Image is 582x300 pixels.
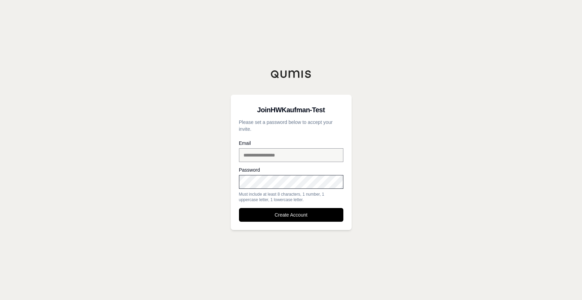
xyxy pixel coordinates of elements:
[239,168,343,172] label: Password
[239,192,343,203] div: Must include at least 8 characters, 1 number, 1 uppercase letter, 1 lowercase letter.
[239,141,343,146] label: Email
[271,70,312,78] img: Qumis
[239,208,343,222] button: Create Account
[239,119,343,132] p: Please set a password below to accept your invite.
[239,103,343,117] h3: Join HWKaufman-Test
